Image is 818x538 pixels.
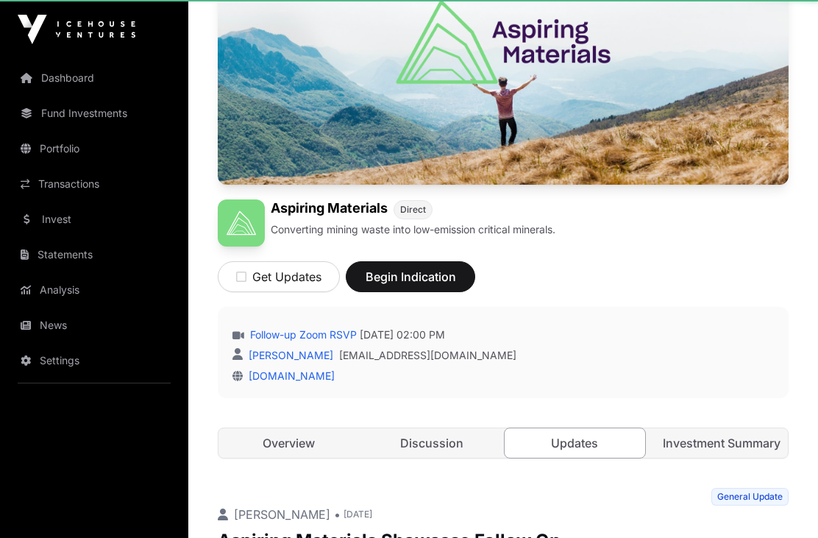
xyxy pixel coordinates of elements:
a: Follow-up Zoom RSVP [247,328,357,342]
a: Transactions [12,168,177,200]
a: Settings [12,344,177,377]
span: [DATE] 02:00 PM [360,328,445,342]
a: News [12,309,177,341]
a: Investment Summary [648,428,789,458]
a: [PERSON_NAME] [246,349,333,361]
a: Discussion [362,428,502,458]
a: Begin Indication [346,276,475,291]
span: Begin Indication [364,268,457,286]
a: Analysis [12,274,177,306]
a: Overview [218,428,359,458]
img: Icehouse Ventures Logo [18,15,135,44]
a: Dashboard [12,62,177,94]
a: Updates [504,428,646,459]
nav: Tabs [218,428,788,458]
span: Direct [400,204,426,216]
a: Fund Investments [12,97,177,130]
a: [EMAIL_ADDRESS][DOMAIN_NAME] [339,348,516,363]
a: Statements [12,238,177,271]
button: Get Updates [218,261,340,292]
h1: Aspiring Materials [271,199,388,219]
p: Converting mining waste into low-emission critical minerals. [271,222,555,237]
iframe: Chat Widget [744,467,818,538]
img: Aspiring Materials [218,199,265,247]
span: General Update [711,488,789,506]
p: [PERSON_NAME] • [218,506,341,523]
a: Portfolio [12,132,177,165]
button: Begin Indication [346,261,475,292]
a: Invest [12,203,177,236]
span: [DATE] [344,509,372,520]
a: [DOMAIN_NAME] [243,369,335,382]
